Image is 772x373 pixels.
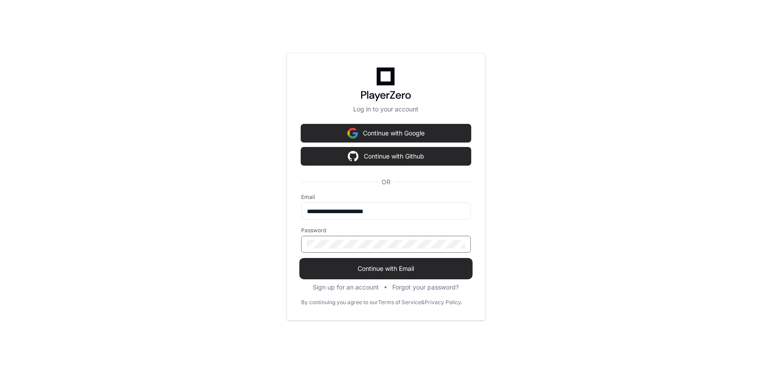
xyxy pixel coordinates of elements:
button: Continue with Github [301,147,471,165]
span: Continue with Email [301,264,471,273]
button: Sign up for an account [313,283,379,292]
p: Log in to your account [301,105,471,114]
a: Terms of Service [378,299,421,306]
a: Privacy Policy. [425,299,462,306]
label: Password [301,227,471,234]
button: Continue with Google [301,124,471,142]
img: Sign in with google [348,147,358,165]
img: Sign in with google [347,124,358,142]
div: & [421,299,425,306]
button: Forgot your password? [393,283,459,292]
div: By continuing you agree to our [301,299,378,306]
button: Continue with Email [301,260,471,278]
label: Email [301,194,471,201]
span: OR [378,178,394,186]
